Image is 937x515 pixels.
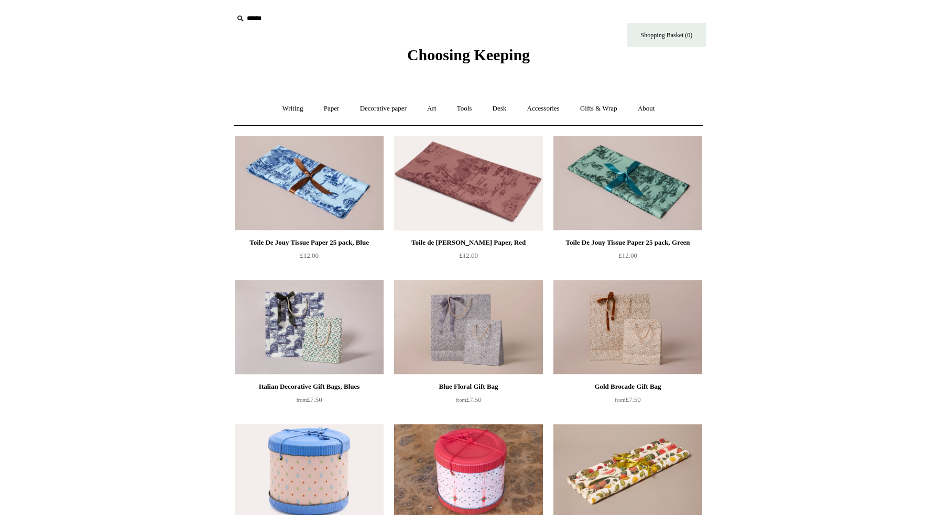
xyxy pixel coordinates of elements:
img: Toile De Jouy Tissue Paper 25 pack, Blue [235,136,384,231]
a: Gold Brocade Gift Bag from£7.50 [553,380,702,423]
a: Desk [483,95,516,123]
span: £12.00 [459,251,478,259]
img: Gold Brocade Gift Bag [553,280,702,375]
img: Toile De Jouy Tissue Paper 25 pack, Green [553,136,702,231]
a: Writing [273,95,313,123]
img: Blue Floral Gift Bag [394,280,543,375]
a: About [628,95,664,123]
a: Blue Floral Gift Bag Blue Floral Gift Bag [394,280,543,375]
div: Gold Brocade Gift Bag [556,380,700,393]
a: Toile De Jouy Tissue Paper 25 pack, Green £12.00 [553,236,702,279]
a: Toile de Jouy Tissue Paper, Red Toile de Jouy Tissue Paper, Red [394,136,543,231]
span: from [455,397,466,403]
span: £12.00 [618,251,637,259]
div: Toile De Jouy Tissue Paper 25 pack, Green [556,236,700,249]
a: Shopping Basket (0) [627,23,706,47]
img: Italian Decorative Gift Bags, Blues [235,280,384,375]
a: Accessories [518,95,569,123]
span: £12.00 [300,251,319,259]
a: Gold Brocade Gift Bag Gold Brocade Gift Bag [553,280,702,375]
a: Toile De Jouy Tissue Paper 25 pack, Green Toile De Jouy Tissue Paper 25 pack, Green [553,136,702,231]
span: £7.50 [455,396,481,403]
a: Italian Decorative Gift Bags, Blues from£7.50 [235,380,384,423]
a: Art [418,95,445,123]
div: Toile de [PERSON_NAME] Paper, Red [397,236,540,249]
a: Choosing Keeping [407,54,530,62]
span: £7.50 [615,396,640,403]
img: Toile de Jouy Tissue Paper, Red [394,136,543,231]
a: Toile De Jouy Tissue Paper 25 pack, Blue Toile De Jouy Tissue Paper 25 pack, Blue [235,136,384,231]
span: from [296,397,307,403]
span: £7.50 [296,396,322,403]
span: Choosing Keeping [407,46,530,63]
a: Toile De Jouy Tissue Paper 25 pack, Blue £12.00 [235,236,384,279]
a: Gifts & Wrap [571,95,627,123]
div: Italian Decorative Gift Bags, Blues [237,380,381,393]
div: Toile De Jouy Tissue Paper 25 pack, Blue [237,236,381,249]
a: Decorative paper [351,95,416,123]
a: Toile de [PERSON_NAME] Paper, Red £12.00 [394,236,543,279]
span: from [615,397,625,403]
a: Tools [448,95,482,123]
a: Paper [314,95,349,123]
a: Blue Floral Gift Bag from£7.50 [394,380,543,423]
div: Blue Floral Gift Bag [397,380,540,393]
a: Italian Decorative Gift Bags, Blues Italian Decorative Gift Bags, Blues [235,280,384,375]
